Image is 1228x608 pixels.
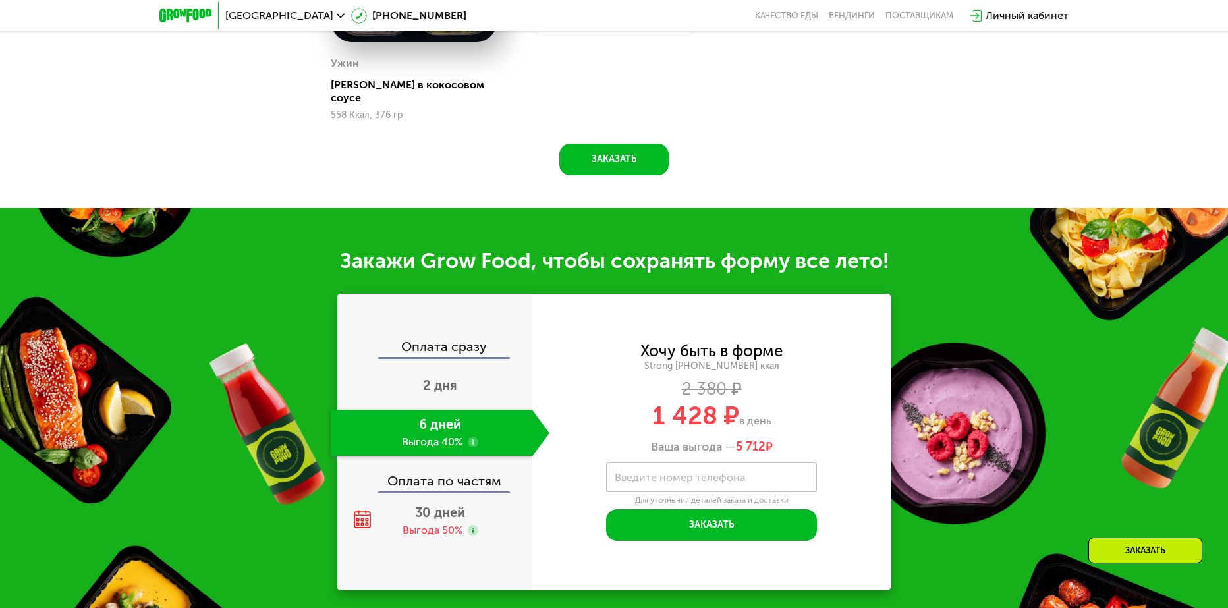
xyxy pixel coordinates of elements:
a: Качество еды [755,11,818,21]
label: Введите номер телефона [615,474,745,481]
span: 2 дня [423,377,457,393]
div: Для уточнения деталей заказа и доставки [606,495,817,506]
div: Личный кабинет [986,8,1069,24]
button: Заказать [606,509,817,541]
div: поставщикам [885,11,953,21]
span: 1 428 ₽ [652,401,739,431]
a: Вендинги [829,11,875,21]
span: 5 712 [736,439,766,454]
div: Strong [PHONE_NUMBER] ккал [532,360,891,372]
span: [GEOGRAPHIC_DATA] [225,11,333,21]
div: Ужин [331,53,359,73]
div: Хочу быть в форме [640,344,783,358]
a: [PHONE_NUMBER] [351,8,466,24]
span: в день [739,414,771,427]
div: Выгода 50% [403,523,462,538]
div: Ваша выгода — [532,440,891,455]
div: Оплата сразу [339,340,532,357]
div: Оплата по частям [339,461,532,491]
div: Заказать [1088,538,1202,563]
div: 558 Ккал, 376 гр [331,110,497,121]
button: Заказать [559,144,669,175]
div: [PERSON_NAME] в кокосовом соусе [331,78,508,105]
span: ₽ [736,440,773,455]
span: 30 дней [415,505,465,520]
div: 2 380 ₽ [532,382,891,397]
